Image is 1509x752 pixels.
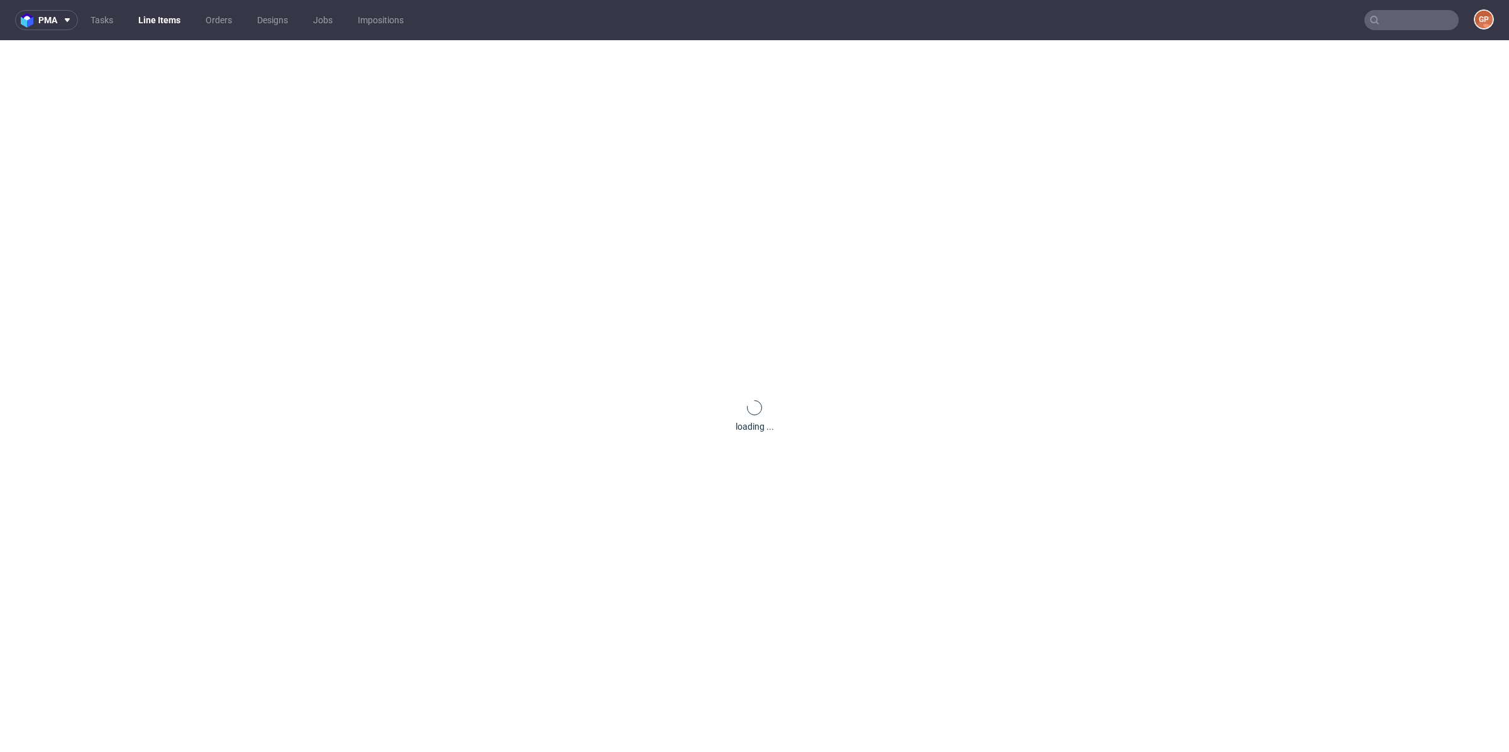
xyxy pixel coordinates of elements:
[21,13,38,28] img: logo
[306,10,340,30] a: Jobs
[198,10,240,30] a: Orders
[736,420,774,433] div: loading ...
[15,10,78,30] button: pma
[83,10,121,30] a: Tasks
[131,10,188,30] a: Line Items
[1475,11,1493,28] figcaption: GP
[350,10,411,30] a: Impositions
[38,16,57,25] span: pma
[250,10,296,30] a: Designs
